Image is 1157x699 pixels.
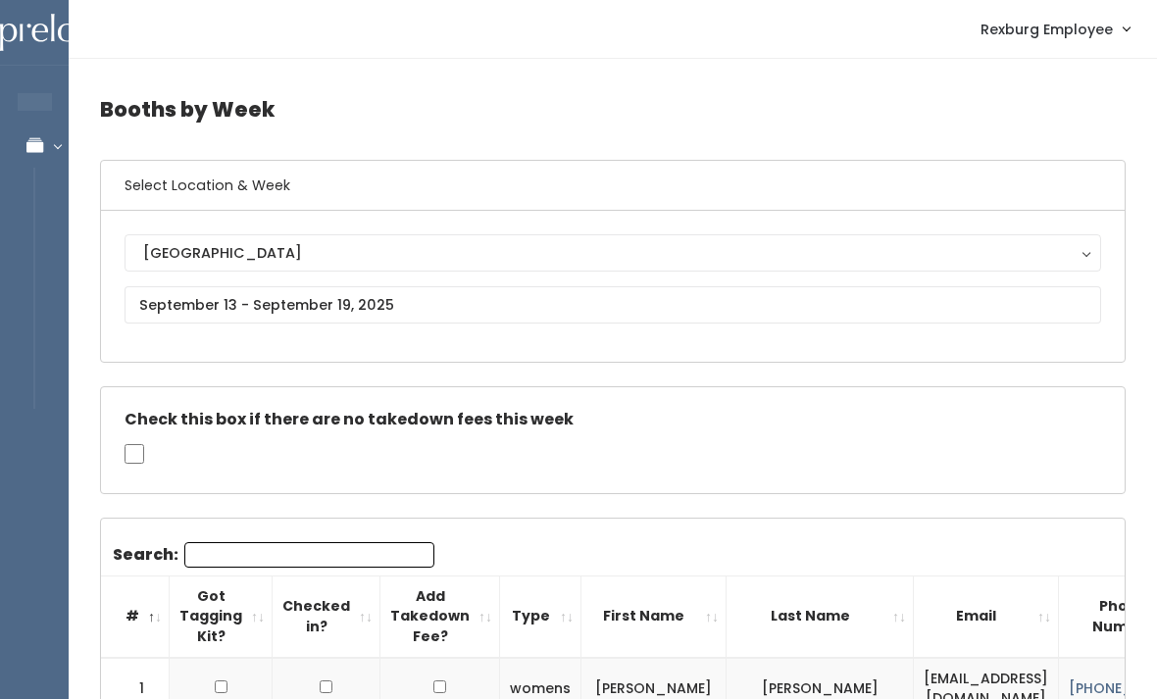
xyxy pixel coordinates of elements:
[914,575,1059,657] th: Email: activate to sort column ascending
[273,575,380,657] th: Checked in?: activate to sort column ascending
[125,411,1101,428] h5: Check this box if there are no takedown fees this week
[113,542,434,568] label: Search:
[143,242,1082,264] div: [GEOGRAPHIC_DATA]
[961,8,1149,50] a: Rexburg Employee
[101,575,170,657] th: #: activate to sort column descending
[101,161,1125,211] h6: Select Location & Week
[981,19,1113,40] span: Rexburg Employee
[727,575,914,657] th: Last Name: activate to sort column ascending
[125,234,1101,272] button: [GEOGRAPHIC_DATA]
[100,82,1126,136] h4: Booths by Week
[500,575,581,657] th: Type: activate to sort column ascending
[380,575,500,657] th: Add Takedown Fee?: activate to sort column ascending
[170,575,273,657] th: Got Tagging Kit?: activate to sort column ascending
[581,575,727,657] th: First Name: activate to sort column ascending
[184,542,434,568] input: Search:
[125,286,1101,324] input: September 13 - September 19, 2025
